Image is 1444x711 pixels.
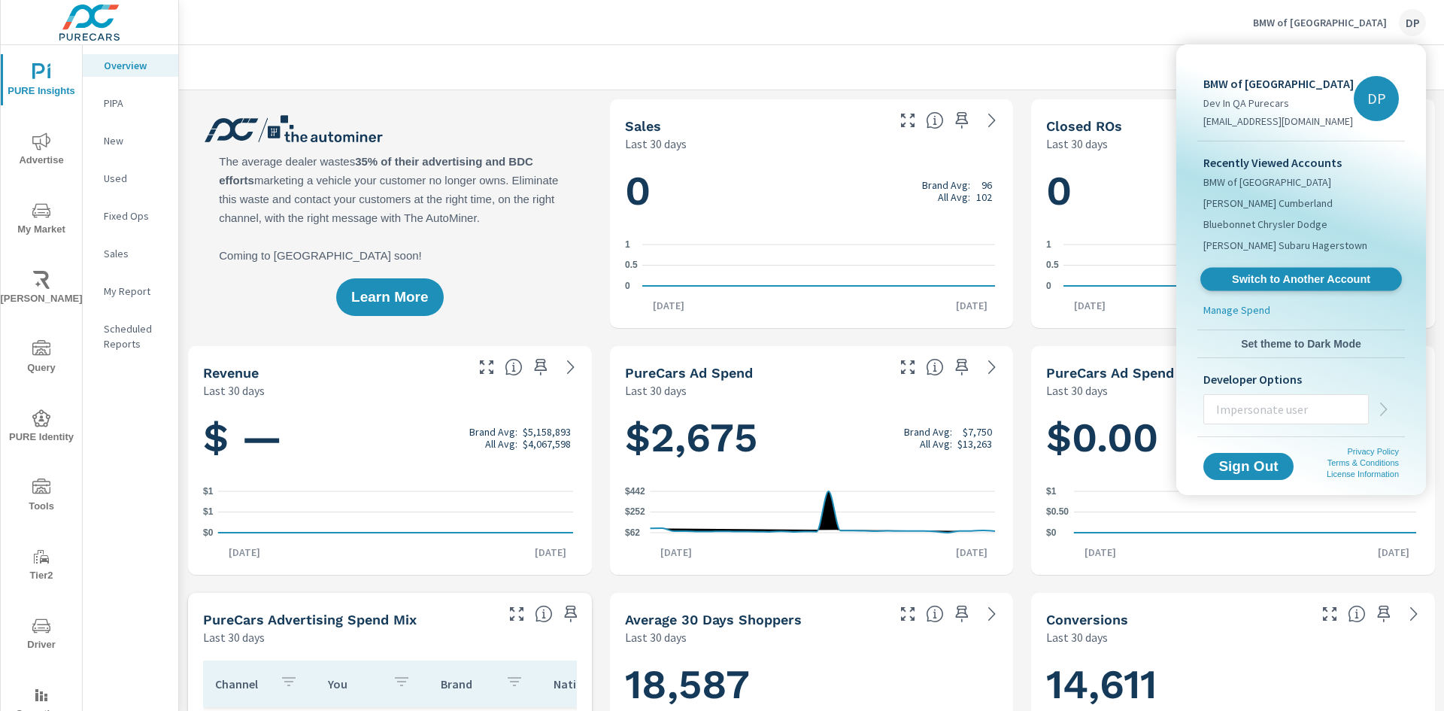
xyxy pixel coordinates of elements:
[1204,390,1368,429] input: Impersonate user
[1197,302,1405,324] a: Manage Spend
[1354,76,1399,121] div: DP
[1215,460,1282,473] span: Sign Out
[1203,196,1333,211] span: [PERSON_NAME] Cumberland
[1200,268,1402,291] a: Switch to Another Account
[1197,330,1405,357] button: Set theme to Dark Mode
[1327,469,1399,479] a: License Information
[1203,337,1399,351] span: Set theme to Dark Mode
[1203,238,1367,253] span: [PERSON_NAME] Subaru Hagerstown
[1203,453,1294,480] button: Sign Out
[1203,217,1327,232] span: Bluebonnet Chrysler Dodge
[1203,74,1354,93] p: BMW of [GEOGRAPHIC_DATA]
[1203,96,1354,111] p: Dev In QA Purecars
[1327,458,1399,467] a: Terms & Conditions
[1203,153,1399,172] p: Recently Viewed Accounts
[1203,370,1399,388] p: Developer Options
[1209,272,1393,287] span: Switch to Another Account
[1203,175,1331,190] span: BMW of [GEOGRAPHIC_DATA]
[1203,302,1270,318] p: Manage Spend
[1203,114,1354,129] p: [EMAIL_ADDRESS][DOMAIN_NAME]
[1348,447,1399,456] a: Privacy Policy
